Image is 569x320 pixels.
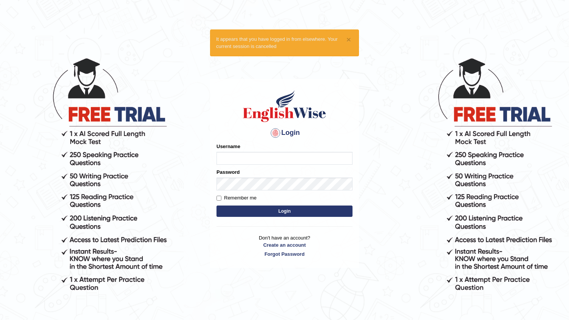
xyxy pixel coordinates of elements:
button: Login [216,206,353,217]
label: Password [216,169,240,176]
div: It appears that you have logged in from elsewhere. Your current session is cancelled [210,29,359,56]
label: Remember me [216,194,257,202]
p: Don't have an account? [216,234,353,258]
a: Forgot Password [216,250,353,258]
h4: Login [216,127,353,139]
a: Create an account [216,241,353,249]
input: Remember me [216,196,221,201]
img: Logo of English Wise sign in for intelligent practice with AI [241,89,328,123]
label: Username [216,143,240,150]
button: × [346,36,351,43]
